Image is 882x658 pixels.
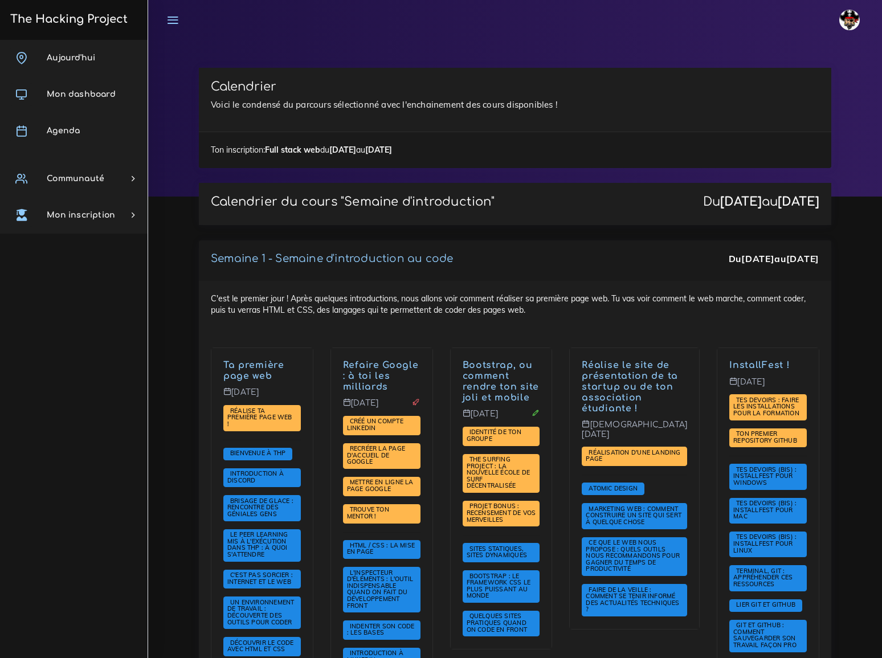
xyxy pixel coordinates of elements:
[47,211,115,219] span: Mon inscription
[343,540,420,559] span: Maintenant que tu sais faire des pages basiques, nous allons te montrer comment faire de la mise ...
[347,506,389,521] a: Trouve ton mentor !
[47,54,95,62] span: Aujourd'hui
[733,466,797,487] a: Tes devoirs (bis) : Installfest pour Windows
[223,448,292,460] span: Salut à toi et bienvenue à The Hacking Project. Que tu sois avec nous pour 3 semaines, 12 semaine...
[582,360,678,413] a: Réalise le site de présentation de ta startup ou de ton association étudiante !
[227,469,284,484] span: Introduction à Discord
[347,417,403,432] span: Créé un compte LinkedIn
[582,584,687,616] span: Maintenant que tu sais coder, nous allons te montrer quelques site sympathiques pour se tenir au ...
[467,502,536,523] span: PROJET BONUS : recensement de vos merveilles
[223,495,301,521] span: THP est avant tout un aventure humaine avec des rencontres. Avant de commencer nous allons te dem...
[227,598,295,626] span: Un environnement de travail : découverte des outils pour coder
[223,529,301,562] span: Nous verrons comment survivre avec notre pédagogie révolutionnaire
[347,542,415,557] a: HTML / CSS : la mise en page
[729,464,807,489] span: Nous allons te montrer comment mettre en place WSL 2 sur ton ordinateur Windows 10. Ne le fait pa...
[343,620,420,640] span: Pourquoi et comment indenter son code ? Nous allons te montrer les astuces pour avoir du code lis...
[211,98,819,112] p: Voici le condensé du parcours sélectionné avec l'enchainement des cours disponibles !
[227,497,293,518] a: Brisage de glace : rencontre des géniales gens
[733,601,798,609] a: Lier Git et Github
[227,530,288,558] span: Le Peer learning mis à l'exécution dans THP : à quoi s'attendre
[582,483,644,495] span: Tu vas voir comment penser composants quand tu fais des pages web.
[741,253,774,264] strong: [DATE]
[733,567,793,588] span: Terminal, Git : appréhender ces ressources
[223,387,301,406] p: [DATE]
[227,639,294,654] a: Découvrir le code avec HTML et CSS
[347,569,413,610] a: L'inspecteur d'éléments : l'outil indispensable quand on fait du développement front
[733,567,793,588] a: Terminal, Git : appréhender ces ressources
[582,537,687,577] span: La première fois que j'ai découvert Zapier, ma vie a changé. Dans cette ressource, nous allons te...
[227,497,293,518] span: Brisage de glace : rencontre des géniales gens
[347,505,389,520] span: Trouve ton mentor !
[347,623,415,637] a: Indenter son code : les bases
[223,637,301,656] span: HTML et CSS permettent de réaliser une page web. Nous allons te montrer les bases qui te permettr...
[47,174,104,183] span: Communauté
[586,484,640,492] a: Atomic Design
[786,253,819,264] strong: [DATE]
[463,570,540,603] span: Tu vas voir comment faire marcher Bootstrap, le framework CSS le plus populaire au monde qui te p...
[347,478,414,493] span: Mettre en ligne la page Google
[223,596,301,629] span: Comment faire pour coder son premier programme ? Nous allons te montrer les outils pour pouvoir f...
[412,398,420,406] i: Projet à rendre ce jour-là
[733,430,800,445] a: Ton premier repository GitHub
[467,545,530,560] a: Sites statiques, sites dynamiques
[532,409,540,417] i: Corrections cette journée là
[223,360,284,381] a: Ta première page web
[463,427,540,446] span: Nous allons te demander d'imaginer l'univers autour de ton groupe de travail.
[720,195,762,209] strong: [DATE]
[463,543,540,562] span: Nous allons voir la différence entre ces deux types de sites
[329,145,356,155] strong: [DATE]
[199,132,831,167] div: Ton inscription: du au
[223,405,301,431] span: Dans ce projet, nous te demanderons de coder ta première page web. Ce sera l'occasion d'appliquer...
[729,394,807,420] span: Nous allons te donner des devoirs pour le weekend : faire en sorte que ton ordinateur soit prêt p...
[463,501,540,526] span: Ce projet vise à souder la communauté en faisant profiter au plus grand nombre de vos projets.
[265,145,320,155] strong: Full stack web
[227,449,288,457] span: Bienvenue à THP
[733,396,802,417] span: Tes devoirs : faire les installations pour la formation
[227,407,292,428] span: Réalise ta première page web !
[463,454,540,493] span: Tu vas devoir refaire la page d'accueil de The Surfing Project, une école de code décentralisée. ...
[227,599,295,627] a: Un environnement de travail : découverte des outils pour coder
[467,456,530,490] a: The Surfing Project : la nouvelle école de surf décentralisée
[467,428,521,443] span: Identité de ton groupe
[347,418,403,432] a: Créé un compte LinkedIn
[703,195,819,209] div: Du au
[467,572,530,600] a: Bootstrap : le framework CSS le plus puissant au monde
[343,398,420,416] p: [DATE]
[343,360,420,392] p: C'est l'heure de ton premier véritable projet ! Tu vas recréer la très célèbre page d'accueil de ...
[729,565,807,591] span: Nous allons t'expliquer comment appréhender ces puissants outils.
[343,443,420,469] span: L'intitulé du projet est simple, mais le projet sera plus dur qu'il n'y parait.
[729,377,807,395] p: [DATE]
[586,449,680,464] a: Réalisation d'une landing page
[467,502,536,524] a: PROJET BONUS : recensement de vos merveilles
[343,416,420,435] span: Dans ce projet, tu vas mettre en place un compte LinkedIn et le préparer pour ta future vie.
[347,445,405,466] a: Recréer la page d'accueil de Google
[582,360,687,414] p: Et voilà ! Nous te donnerons les astuces marketing pour bien savoir vendre un concept ou une idée...
[586,539,680,573] a: Ce que le web nous propose : quels outils nous recommandons pour gagner du temps de productivité
[729,599,802,612] span: Faire un lien sécurisé de Git et Github avec la création et l&#39;utilisation d&#39;une clé SSH. ...
[729,428,807,448] span: Pour ce projet, nous allons te proposer d'utiliser ton nouveau terminal afin de faire marcher Git...
[343,504,420,524] span: Nous allons te demander de trouver la personne qui va t'aider à faire la formation dans les meill...
[227,531,288,559] a: Le Peer learning mis à l'exécution dans THP : à quoi s'attendre
[733,533,797,554] span: Tes devoirs (bis) : Installfest pour Linux
[733,533,797,554] a: Tes devoirs (bis) : Installfest pour Linux
[223,360,301,382] p: C'est le premier jour ! Après quelques introductions, nous allons voir comment réaliser sa premiè...
[467,612,530,634] a: Quelques sites pratiques quand on code en front
[733,621,799,649] span: Git et GitHub : comment sauvegarder son travail façon pro
[729,532,807,557] span: Il est temps de faire toutes les installations nécéssaire au bon déroulement de ta formation chez...
[463,611,540,636] span: Pour avoir des sites jolis, ce n'est pas que du bon sens et du feeling. Il suffit d'utiliser quel...
[586,505,681,526] span: Marketing web : comment construire un site qui sert à quelque chose
[467,612,530,633] span: Quelques sites pratiques quand on code en front
[47,126,80,135] span: Agenda
[729,360,807,371] p: Journée InstallFest - Git & Github
[839,10,860,30] img: avatar
[733,500,797,521] a: Tes devoirs (bis) : Installfest pour MAC
[463,360,540,403] p: Après avoir vu comment faire ses première pages, nous allons te montrer Bootstrap, un puissant fr...
[347,622,415,637] span: Indenter son code : les bases
[343,567,420,612] span: Tu en as peut être déjà entendu parler : l'inspecteur d'éléments permet d'analyser chaque recoin ...
[463,409,540,427] p: [DATE]
[467,455,530,489] span: The Surfing Project : la nouvelle école de surf décentralisée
